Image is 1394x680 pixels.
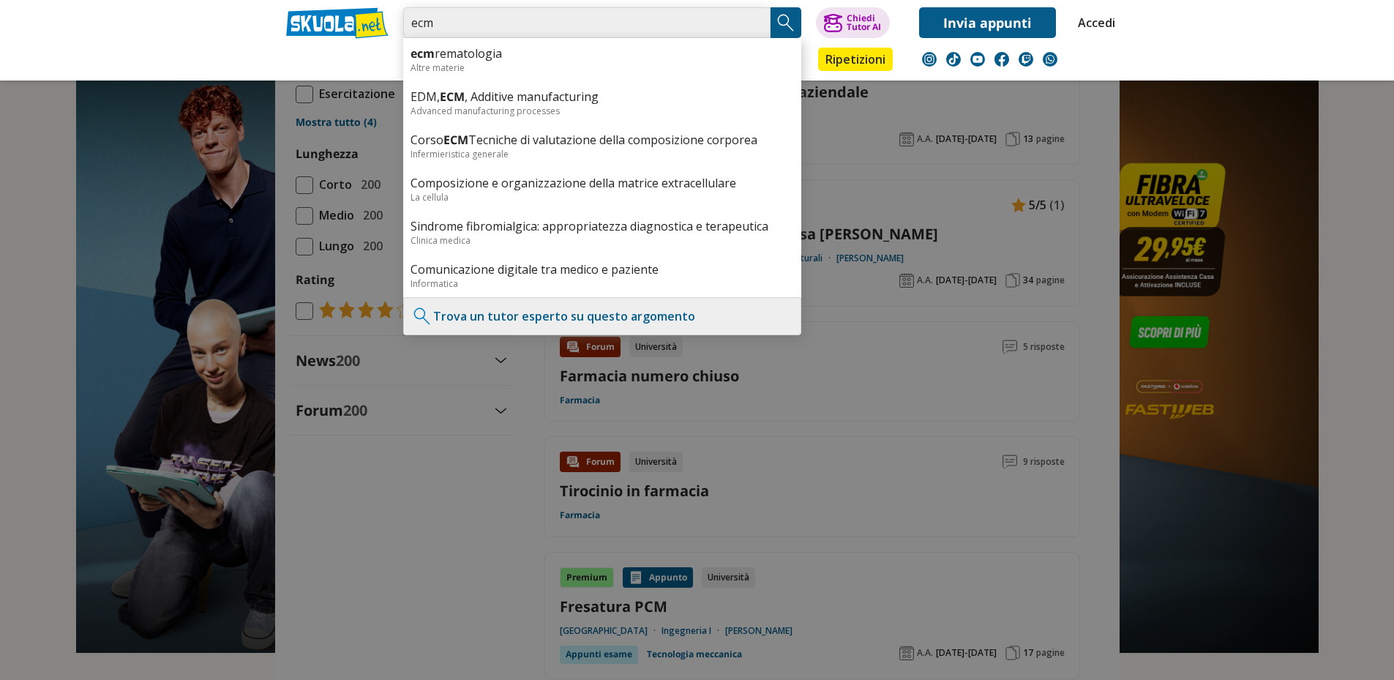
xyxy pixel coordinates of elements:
[411,45,435,61] b: ecm
[919,7,1056,38] a: Invia appunti
[443,132,468,148] b: ECM
[816,7,890,38] button: ChiediTutor AI
[970,52,985,67] img: youtube
[403,7,771,38] input: Cerca appunti, riassunti o versioni
[771,7,801,38] button: Search Button
[411,105,794,117] div: Advanced manufacturing processes
[411,132,794,148] a: CorsoECMTecniche di valutazione della composizione corporea
[994,52,1009,67] img: facebook
[411,45,794,61] a: ecmrematologia
[433,308,695,324] a: Trova un tutor esperto su questo argomento
[411,261,794,277] a: Comunicazione digitale tra medico e paziente
[440,89,465,105] b: ECM
[411,175,794,191] a: Composizione e organizzazione della matrice extracellulare
[411,277,794,290] div: Informatica
[411,234,794,247] div: Clinica medica
[1078,7,1109,38] a: Accedi
[411,89,794,105] a: EDM,ECM, Additive manufacturing
[946,52,961,67] img: tiktok
[1043,52,1057,67] img: WhatsApp
[922,52,937,67] img: instagram
[847,14,881,31] div: Chiedi Tutor AI
[775,12,797,34] img: Cerca appunti, riassunti o versioni
[411,61,794,74] div: Altre materie
[411,305,433,327] img: Trova un tutor esperto
[411,218,794,234] a: Sindrome fibromialgica: appropriatezza diagnostica e terapeutica
[818,48,893,71] a: Ripetizioni
[1019,52,1033,67] img: twitch
[411,148,794,160] div: Infermieristica generale
[411,191,794,203] div: La cellula
[400,48,465,74] a: Appunti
